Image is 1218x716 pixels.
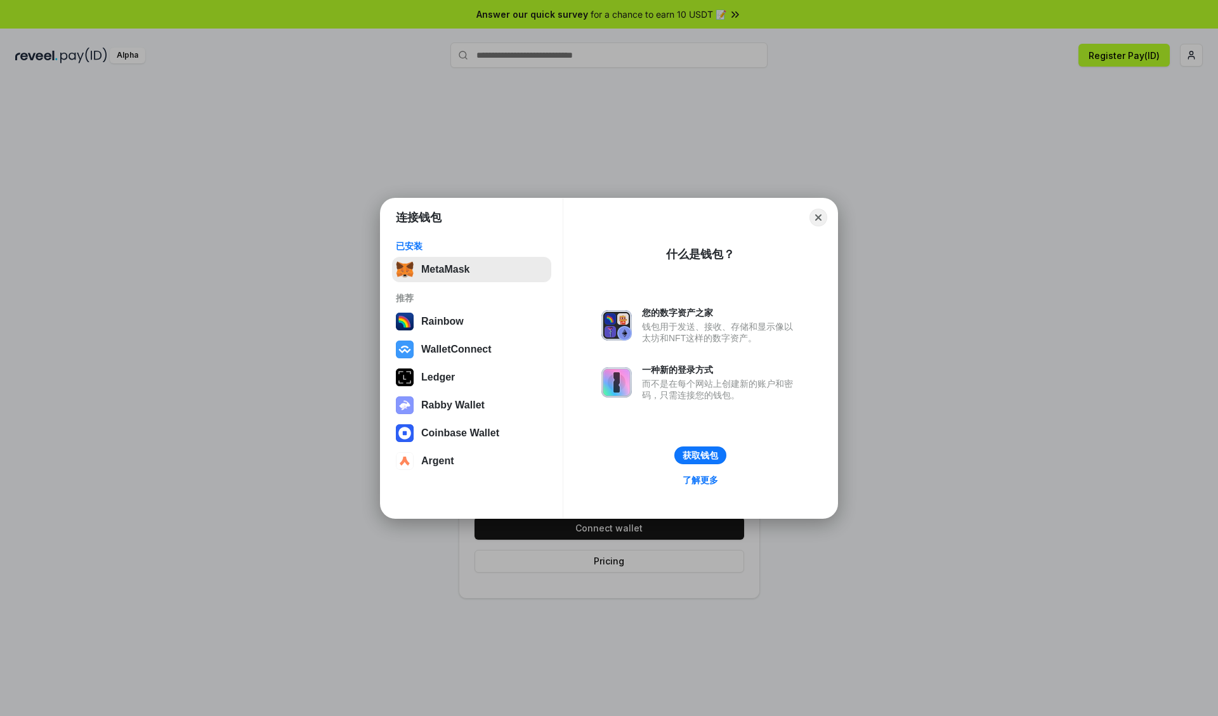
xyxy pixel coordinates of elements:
[601,310,632,341] img: svg+xml,%3Csvg%20xmlns%3D%22http%3A%2F%2Fwww.w3.org%2F2000%2Fsvg%22%20fill%3D%22none%22%20viewBox...
[809,209,827,226] button: Close
[396,424,414,442] img: svg+xml,%3Csvg%20width%3D%2228%22%20height%3D%2228%22%20viewBox%3D%220%200%2028%2028%22%20fill%3D...
[392,420,551,446] button: Coinbase Wallet
[396,240,547,252] div: 已安装
[421,455,454,467] div: Argent
[392,309,551,334] button: Rainbow
[601,367,632,398] img: svg+xml,%3Csvg%20xmlns%3D%22http%3A%2F%2Fwww.w3.org%2F2000%2Fsvg%22%20fill%3D%22none%22%20viewBox...
[642,364,799,375] div: 一种新的登录方式
[392,393,551,418] button: Rabby Wallet
[392,257,551,282] button: MetaMask
[642,378,799,401] div: 而不是在每个网站上创建新的账户和密码，只需连接您的钱包。
[421,264,469,275] div: MetaMask
[683,450,718,461] div: 获取钱包
[396,452,414,470] img: svg+xml,%3Csvg%20width%3D%2228%22%20height%3D%2228%22%20viewBox%3D%220%200%2028%2028%22%20fill%3D...
[396,210,442,225] h1: 连接钱包
[683,474,718,486] div: 了解更多
[642,307,799,318] div: 您的数字资产之家
[396,341,414,358] img: svg+xml,%3Csvg%20width%3D%2228%22%20height%3D%2228%22%20viewBox%3D%220%200%2028%2028%22%20fill%3D...
[396,368,414,386] img: svg+xml,%3Csvg%20xmlns%3D%22http%3A%2F%2Fwww.w3.org%2F2000%2Fsvg%22%20width%3D%2228%22%20height%3...
[421,427,499,439] div: Coinbase Wallet
[421,344,492,355] div: WalletConnect
[396,292,547,304] div: 推荐
[421,400,485,411] div: Rabby Wallet
[396,313,414,330] img: svg+xml,%3Csvg%20width%3D%22120%22%20height%3D%22120%22%20viewBox%3D%220%200%20120%20120%22%20fil...
[674,446,726,464] button: 获取钱包
[421,316,464,327] div: Rainbow
[421,372,455,383] div: Ledger
[642,321,799,344] div: 钱包用于发送、接收、存储和显示像以太坊和NFT这样的数字资产。
[396,261,414,278] img: svg+xml,%3Csvg%20fill%3D%22none%22%20height%3D%2233%22%20viewBox%3D%220%200%2035%2033%22%20width%...
[666,247,735,262] div: 什么是钱包？
[392,365,551,390] button: Ledger
[392,337,551,362] button: WalletConnect
[392,448,551,474] button: Argent
[675,472,726,488] a: 了解更多
[396,396,414,414] img: svg+xml,%3Csvg%20xmlns%3D%22http%3A%2F%2Fwww.w3.org%2F2000%2Fsvg%22%20fill%3D%22none%22%20viewBox...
